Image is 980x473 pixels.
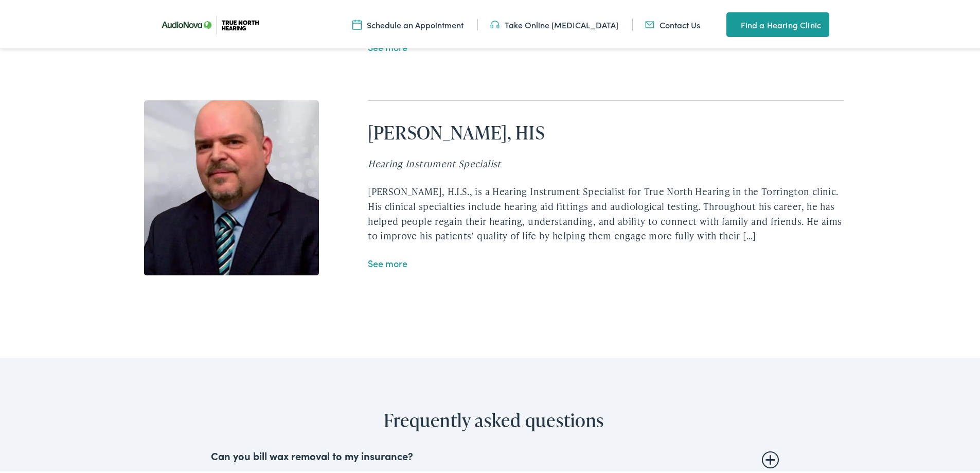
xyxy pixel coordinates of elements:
summary: Can you bill wax removal to my insurance? [211,447,777,460]
img: Mail icon in color code ffb348, used for communication purposes [645,17,654,28]
img: Headphones icon in color code ffb348 [490,17,500,28]
img: Icon symbolizing a calendar in color code ffb348 [352,17,362,28]
i: Hearing Instrument Specialist [368,155,501,168]
h2: Frequently asked questions [40,407,948,429]
a: Find a Hearing Clinic [726,10,829,35]
h2: [PERSON_NAME], HIS [368,119,844,142]
a: See more [368,255,407,268]
a: Take Online [MEDICAL_DATA] [490,17,618,28]
a: Contact Us [645,17,700,28]
a: Schedule an Appointment [352,17,464,28]
img: utility icon [726,16,736,29]
div: [PERSON_NAME], H.I.S., is a Hearing Instrument Specialist for True North Hearing in the Torringto... [368,182,844,241]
